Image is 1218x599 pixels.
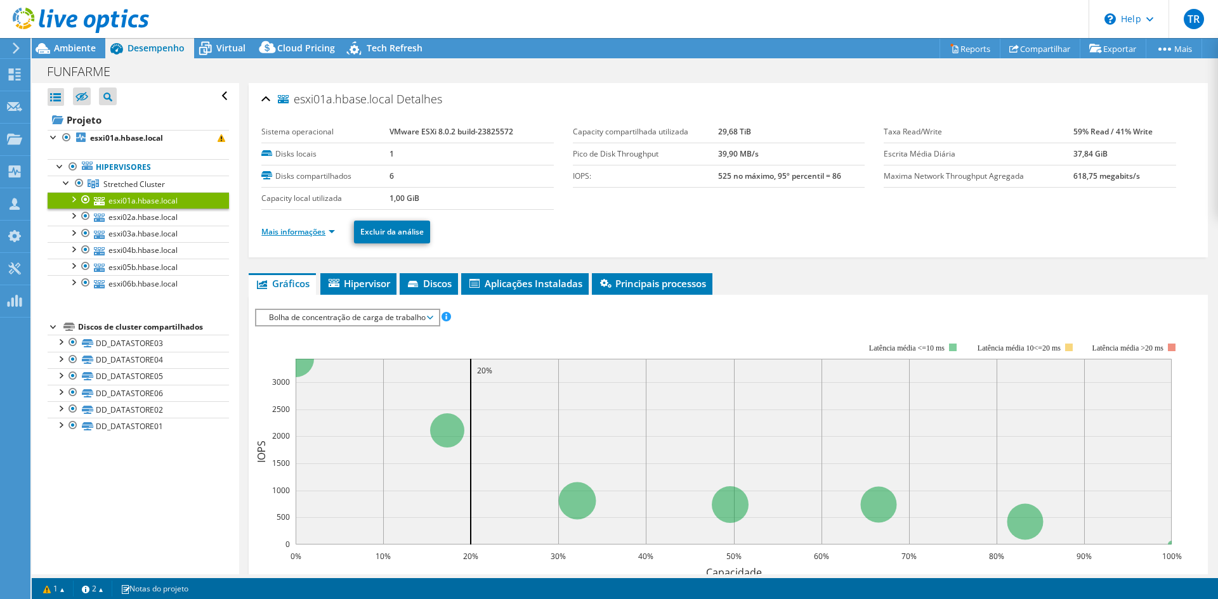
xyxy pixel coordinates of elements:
a: Exportar [1080,39,1146,58]
text: 30% [551,551,566,562]
tspan: Latência média <=10 ms [869,344,945,352]
b: 37,84 GiB [1073,148,1108,159]
text: 2500 [272,404,290,415]
text: 20% [463,551,478,562]
b: 59% Read / 41% Write [1073,126,1153,137]
a: Hipervisores [48,159,229,176]
div: Discos de cluster compartilhados [78,319,229,335]
text: 100% [1162,551,1182,562]
span: esxi01a.hbase.local [278,93,393,106]
text: 90% [1077,551,1092,562]
text: Latência média >20 ms [1092,344,1164,352]
span: Discos [406,277,452,290]
b: VMware ESXi 8.0.2 build-23825572 [390,126,513,137]
a: Mais [1146,39,1202,58]
span: TR [1184,9,1204,29]
b: 29,68 TiB [718,126,751,137]
text: 70% [901,551,917,562]
b: 1,00 GiB [390,193,419,203]
text: 80% [989,551,1004,562]
a: esxi06b.hbase.local [48,275,229,292]
a: Compartilhar [1000,39,1080,58]
span: Hipervisor [327,277,390,290]
a: esxi01a.hbase.local [48,130,229,146]
svg: \n [1104,13,1116,25]
text: 1000 [272,485,290,496]
span: Bolha de concentração de carga de trabalho [263,310,432,325]
a: esxi01a.hbase.local [48,192,229,209]
label: Taxa Read/Write [884,126,1073,138]
tspan: Latência média 10<=20 ms [978,344,1061,352]
span: Stretched Cluster [103,179,165,190]
a: DD_DATASTORE02 [48,401,229,418]
text: 10% [376,551,391,562]
span: Detalhes [396,91,442,106]
label: IOPS: [573,170,718,183]
text: 60% [814,551,829,562]
a: DD_DATASTORE03 [48,335,229,351]
a: DD_DATASTORE01 [48,418,229,434]
a: esxi02a.hbase.local [48,209,229,225]
label: Disks locais [261,148,390,160]
a: Projeto [48,110,229,130]
h1: FUNFARME [41,65,130,79]
a: Stretched Cluster [48,176,229,192]
a: esxi03a.hbase.local [48,226,229,242]
a: Excluir da análise [354,221,430,243]
b: 6 [390,171,394,181]
a: 1 [34,581,74,596]
a: Mais informações [261,226,335,237]
text: 50% [726,551,742,562]
label: Disks compartilhados [261,170,390,183]
span: Principais processos [598,277,706,290]
span: Tech Refresh [367,42,422,54]
a: Reports [940,39,1000,58]
a: 2 [73,581,112,596]
label: Escrita Média Diária [884,148,1073,160]
text: 500 [277,512,290,522]
a: esxi05b.hbase.local [48,259,229,275]
a: DD_DATASTORE06 [48,385,229,401]
span: Virtual [216,42,246,54]
span: Gráficos [255,277,310,290]
span: Aplicações Instaladas [468,277,582,290]
label: Capacity compartilhada utilizada [573,126,718,138]
a: DD_DATASTORE05 [48,368,229,385]
text: 0 [285,539,290,550]
text: IOPS [254,441,268,463]
text: 2000 [272,430,290,441]
label: Sistema operacional [261,126,390,138]
text: 0% [291,551,301,562]
text: 1500 [272,458,290,468]
span: Cloud Pricing [277,42,335,54]
text: 40% [638,551,653,562]
text: 3000 [272,377,290,387]
label: Pico de Disk Throughput [573,148,718,160]
span: Ambiente [54,42,96,54]
label: Capacity local utilizada [261,192,390,205]
b: 618,75 megabits/s [1073,171,1140,181]
a: DD_DATASTORE04 [48,352,229,368]
text: 20% [477,365,492,376]
b: 1 [390,148,394,159]
text: Capacidade [706,565,762,579]
a: Notas do projeto [112,581,197,596]
b: esxi01a.hbase.local [90,132,163,143]
b: 525 no máximo, 95º percentil = 86 [718,171,841,181]
b: 39,90 MB/s [718,148,759,159]
label: Maxima Network Throughput Agregada [884,170,1073,183]
a: esxi04b.hbase.local [48,242,229,259]
span: Desempenho [128,42,185,54]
